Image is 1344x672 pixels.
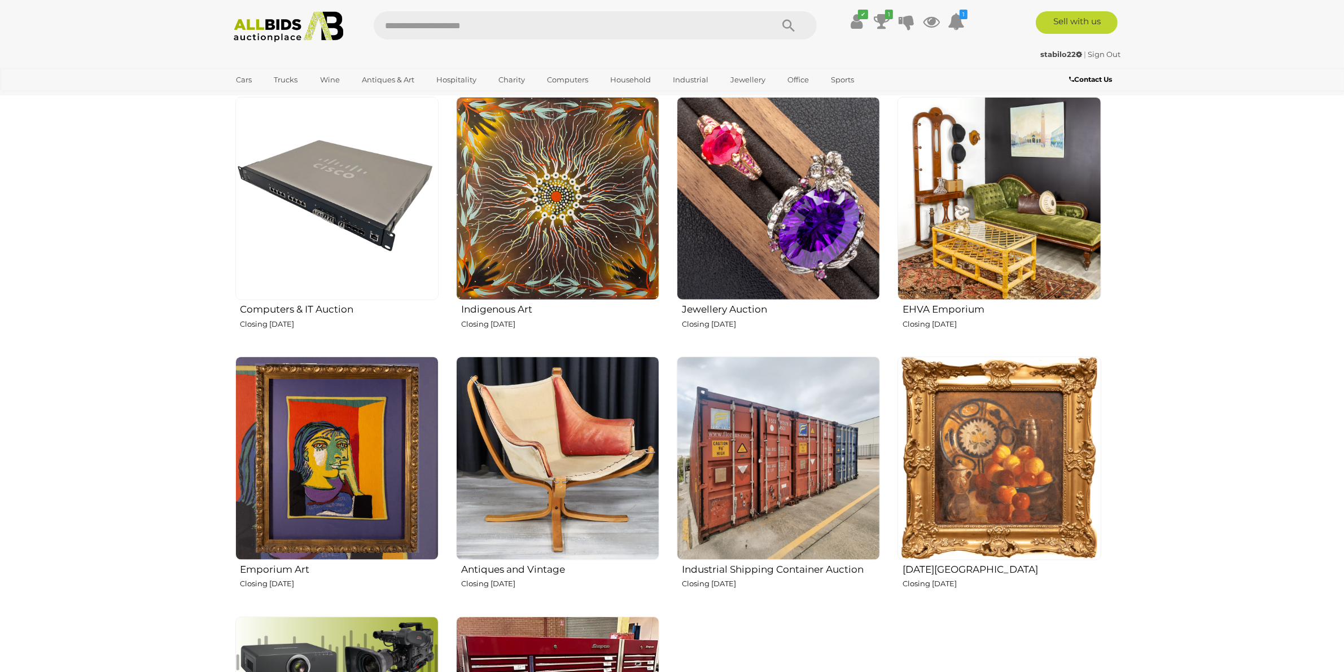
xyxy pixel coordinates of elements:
[676,356,880,607] a: Industrial Shipping Container Auction Closing [DATE]
[235,97,439,300] img: Computers & IT Auction
[456,356,659,607] a: Antiques and Vintage Closing [DATE]
[235,357,439,560] img: Emporium Art
[1088,50,1121,59] a: Sign Out
[1041,50,1084,59] a: stabilo22
[903,301,1101,315] h2: EHVA Emporium
[666,71,716,89] a: Industrial
[267,71,305,89] a: Trucks
[240,577,439,590] p: Closing [DATE]
[1069,75,1112,84] b: Contact Us
[229,89,324,108] a: [GEOGRAPHIC_DATA]
[313,71,347,89] a: Wine
[456,97,659,300] img: Indigenous Art
[240,561,439,575] h2: Emporium Art
[682,301,880,315] h2: Jewellery Auction
[897,96,1101,348] a: EHVA Emporium Closing [DATE]
[676,96,880,348] a: Jewellery Auction Closing [DATE]
[461,301,659,315] h2: Indigenous Art
[229,71,260,89] a: Cars
[1036,11,1118,34] a: Sell with us
[235,356,439,607] a: Emporium Art Closing [DATE]
[848,11,865,32] a: ✔
[824,71,861,89] a: Sports
[491,71,532,89] a: Charity
[227,11,350,42] img: Allbids.com.au
[354,71,422,89] a: Antiques & Art
[240,318,439,331] p: Closing [DATE]
[429,71,484,89] a: Hospitality
[885,10,893,19] i: 1
[1084,50,1087,59] span: |
[1069,73,1115,86] a: Contact Us
[461,561,659,575] h2: Antiques and Vintage
[903,577,1101,590] p: Closing [DATE]
[903,318,1101,331] p: Closing [DATE]
[461,318,659,331] p: Closing [DATE]
[760,11,817,39] button: Search
[456,357,659,560] img: Antiques and Vintage
[456,96,659,348] a: Indigenous Art Closing [DATE]
[1041,50,1083,59] strong: stabilo22
[682,577,880,590] p: Closing [DATE]
[540,71,596,89] a: Computers
[677,97,880,300] img: Jewellery Auction
[603,71,658,89] a: Household
[682,561,880,575] h2: Industrial Shipping Container Auction
[780,71,816,89] a: Office
[682,318,880,331] p: Closing [DATE]
[897,356,1101,607] a: [DATE][GEOGRAPHIC_DATA] Closing [DATE]
[898,357,1101,560] img: Red Hill Estate
[235,96,439,348] a: Computers & IT Auction Closing [DATE]
[873,11,890,32] a: 1
[461,577,659,590] p: Closing [DATE]
[240,301,439,315] h2: Computers & IT Auction
[677,357,880,560] img: Industrial Shipping Container Auction
[898,97,1101,300] img: EHVA Emporium
[960,10,967,19] i: 1
[723,71,773,89] a: Jewellery
[858,10,868,19] i: ✔
[948,11,965,32] a: 1
[903,561,1101,575] h2: [DATE][GEOGRAPHIC_DATA]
